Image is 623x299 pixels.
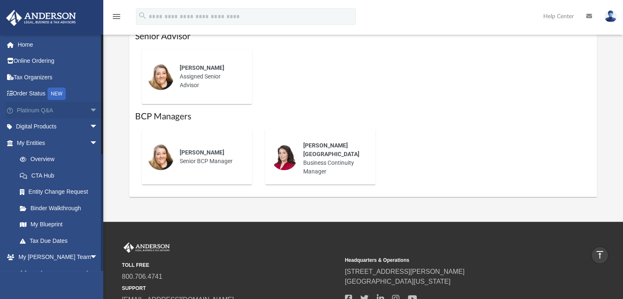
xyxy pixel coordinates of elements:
img: thumbnail [147,144,174,170]
a: Overview [12,151,110,168]
h1: BCP Managers [135,111,591,123]
span: [PERSON_NAME] [180,149,224,156]
img: Anderson Advisors Platinum Portal [122,242,171,253]
a: My Blueprint [12,216,106,233]
i: vertical_align_top [595,250,605,260]
span: [PERSON_NAME][GEOGRAPHIC_DATA] [303,142,359,157]
span: arrow_drop_down [90,102,106,119]
a: vertical_align_top [591,247,609,264]
div: Assigned Senior Advisor [174,58,246,95]
span: arrow_drop_down [90,249,106,266]
a: Platinum Q&Aarrow_drop_down [6,102,110,119]
a: Tax Due Dates [12,233,110,249]
a: 800.706.4741 [122,273,162,280]
a: Order StatusNEW [6,85,110,102]
h1: Senior Advisor [135,31,591,43]
a: Tax Organizers [6,69,110,85]
span: [PERSON_NAME] [180,64,224,71]
span: arrow_drop_down [90,119,106,135]
a: My [PERSON_NAME] Teamarrow_drop_down [6,249,106,266]
a: [GEOGRAPHIC_DATA][US_STATE] [345,278,451,285]
div: Business Continuity Manager [297,135,370,182]
small: TOLL FREE [122,261,339,269]
div: NEW [48,88,66,100]
a: [STREET_ADDRESS][PERSON_NAME] [345,268,465,275]
i: search [138,11,147,20]
a: Home [6,36,110,53]
a: My [PERSON_NAME] Team [12,265,102,292]
img: Anderson Advisors Platinum Portal [4,10,78,26]
span: arrow_drop_down [90,135,106,152]
a: Binder Walkthrough [12,200,110,216]
a: menu [112,16,121,21]
a: Entity Change Request [12,184,110,200]
a: CTA Hub [12,167,110,184]
small: SUPPORT [122,285,339,292]
a: Digital Productsarrow_drop_down [6,119,110,135]
a: Online Ordering [6,53,110,69]
a: My Entitiesarrow_drop_down [6,135,110,151]
div: Senior BCP Manager [174,142,246,171]
img: thumbnail [147,64,174,90]
small: Headquarters & Operations [345,256,562,264]
img: User Pic [604,10,617,22]
i: menu [112,12,121,21]
img: thumbnail [271,144,297,170]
